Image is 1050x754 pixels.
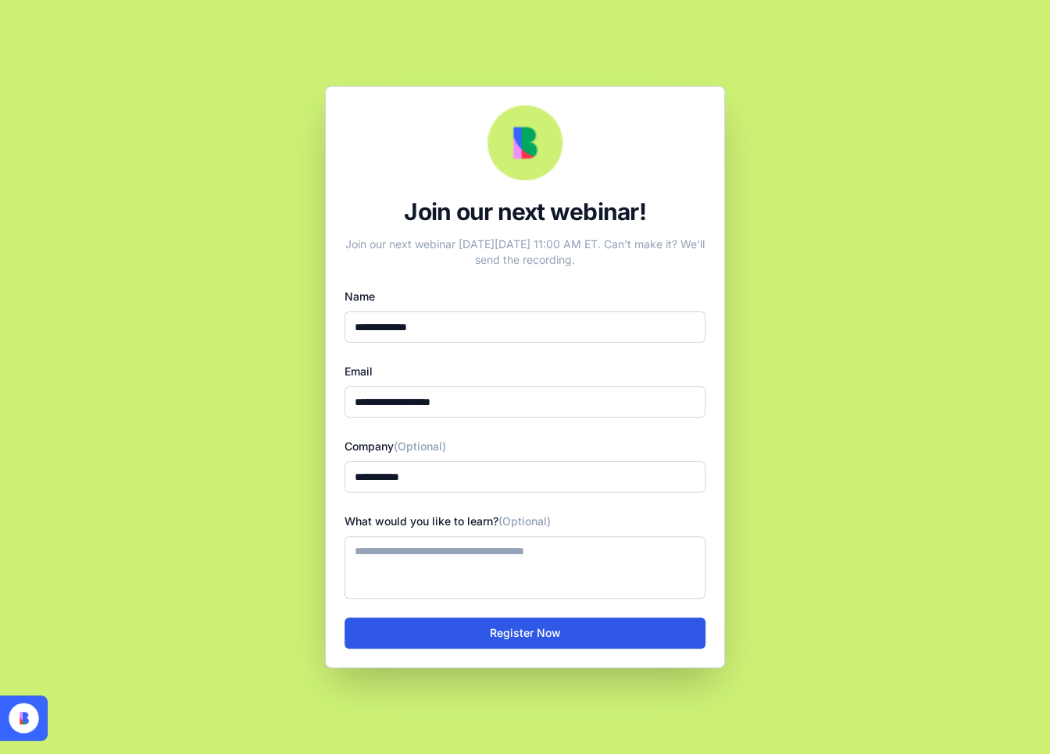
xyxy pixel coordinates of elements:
label: Email [345,365,373,378]
span: (Optional) [394,439,446,453]
label: Name [345,290,375,303]
div: Join our next webinar! [345,197,705,226]
button: Register Now [345,617,705,649]
img: Webinar Logo [487,105,562,180]
span: (Optional) [498,514,551,528]
label: What would you like to learn? [345,514,551,528]
div: Join our next webinar [DATE][DATE] 11:00 AM ET. Can't make it? We'll send the recording. [345,230,705,268]
label: Company [345,439,446,453]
